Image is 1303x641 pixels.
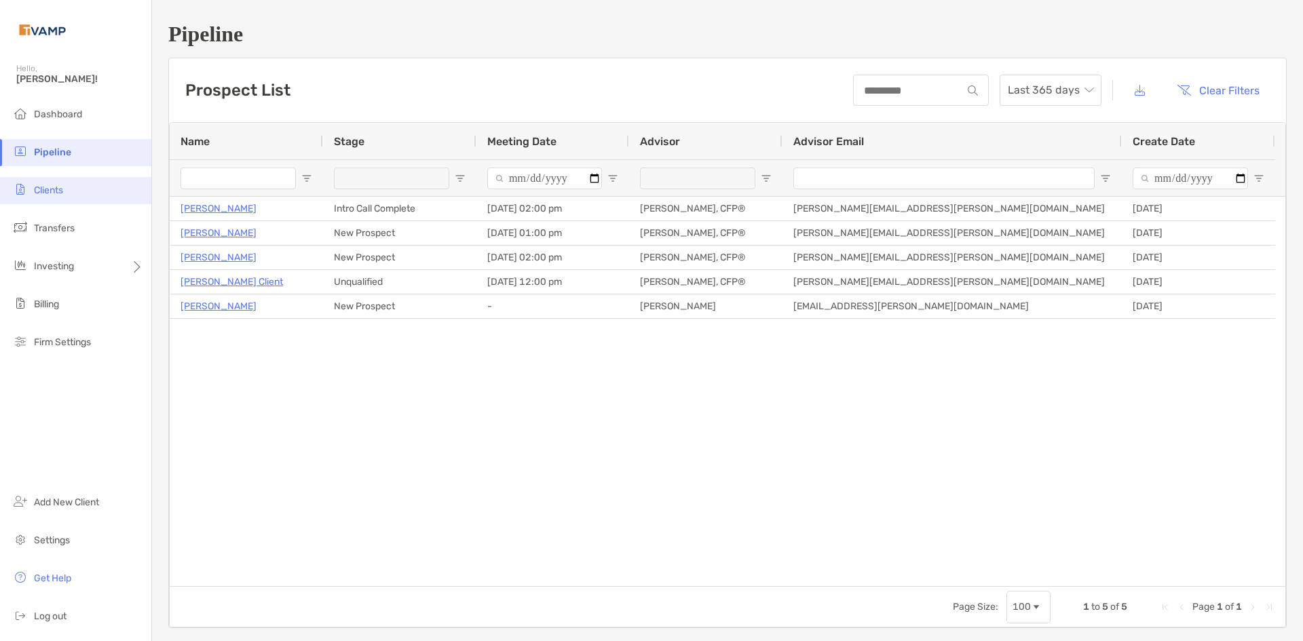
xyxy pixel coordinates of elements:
[476,294,629,318] div: -
[487,135,556,148] span: Meeting Date
[793,135,864,148] span: Advisor Email
[782,197,1122,220] div: [PERSON_NAME][EMAIL_ADDRESS][PERSON_NAME][DOMAIN_NAME]
[1122,270,1275,294] div: [DATE]
[1102,601,1108,613] span: 5
[34,222,75,234] span: Transfers
[1083,601,1089,613] span: 1
[323,197,476,220] div: Intro Call Complete
[629,270,782,294] div: [PERSON_NAME], CFP®
[181,168,296,189] input: Name Filter Input
[1122,246,1275,269] div: [DATE]
[12,181,29,197] img: clients icon
[12,333,29,349] img: firm-settings icon
[12,143,29,159] img: pipeline icon
[1121,601,1127,613] span: 5
[12,219,29,235] img: transfers icon
[12,295,29,311] img: billing icon
[455,173,466,184] button: Open Filter Menu
[34,572,71,584] span: Get Help
[334,135,364,148] span: Stage
[34,109,82,120] span: Dashboard
[181,225,257,241] a: [PERSON_NAME]
[629,221,782,245] div: [PERSON_NAME], CFP®
[1122,197,1275,220] div: [DATE]
[323,294,476,318] div: New Prospect
[12,493,29,509] img: add_new_client icon
[12,569,29,585] img: get-help icon
[12,531,29,547] img: settings icon
[1160,602,1171,613] div: First Page
[323,221,476,245] div: New Prospect
[301,173,312,184] button: Open Filter Menu
[1253,173,1264,184] button: Open Filter Menu
[607,173,618,184] button: Open Filter Menu
[1122,221,1275,245] div: [DATE]
[782,221,1122,245] div: [PERSON_NAME][EMAIL_ADDRESS][PERSON_NAME][DOMAIN_NAME]
[761,173,772,184] button: Open Filter Menu
[323,270,476,294] div: Unqualified
[34,497,99,508] span: Add New Client
[968,85,978,96] img: input icon
[1176,602,1187,613] div: Previous Page
[629,294,782,318] div: [PERSON_NAME]
[16,73,143,85] span: [PERSON_NAME]!
[12,607,29,623] img: logout icon
[34,260,74,272] span: Investing
[34,535,70,546] span: Settings
[1133,135,1195,148] span: Create Date
[1006,591,1051,623] div: Page Size
[1013,601,1031,613] div: 100
[782,270,1122,294] div: [PERSON_NAME][EMAIL_ADDRESS][PERSON_NAME][DOMAIN_NAME]
[181,249,257,266] a: [PERSON_NAME]
[34,610,67,622] span: Log out
[34,298,59,310] span: Billing
[1133,168,1248,189] input: Create Date Filter Input
[476,246,629,269] div: [DATE] 02:00 pm
[1217,601,1223,613] span: 1
[629,246,782,269] div: [PERSON_NAME], CFP®
[34,184,63,196] span: Clients
[782,246,1122,269] div: [PERSON_NAME][EMAIL_ADDRESS][PERSON_NAME][DOMAIN_NAME]
[487,168,602,189] input: Meeting Date Filter Input
[34,147,71,158] span: Pipeline
[793,168,1095,189] input: Advisor Email Filter Input
[181,135,210,148] span: Name
[323,246,476,269] div: New Prospect
[1192,601,1215,613] span: Page
[629,197,782,220] div: [PERSON_NAME], CFP®
[953,601,998,613] div: Page Size:
[640,135,680,148] span: Advisor
[12,105,29,121] img: dashboard icon
[1264,602,1274,613] div: Last Page
[476,197,629,220] div: [DATE] 02:00 pm
[168,22,1287,47] h1: Pipeline
[181,298,257,315] a: [PERSON_NAME]
[1167,75,1270,105] button: Clear Filters
[476,221,629,245] div: [DATE] 01:00 pm
[1236,601,1242,613] span: 1
[1100,173,1111,184] button: Open Filter Menu
[1122,294,1275,318] div: [DATE]
[12,257,29,273] img: investing icon
[181,273,283,290] a: [PERSON_NAME] Client
[782,294,1122,318] div: [EMAIL_ADDRESS][PERSON_NAME][DOMAIN_NAME]
[1110,601,1119,613] span: of
[1008,75,1093,105] span: Last 365 days
[16,5,69,54] img: Zoe Logo
[185,81,290,100] h3: Prospect List
[181,200,257,217] a: [PERSON_NAME]
[1225,601,1234,613] span: of
[1091,601,1100,613] span: to
[1247,602,1258,613] div: Next Page
[34,336,91,348] span: Firm Settings
[476,270,629,294] div: [DATE] 12:00 pm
